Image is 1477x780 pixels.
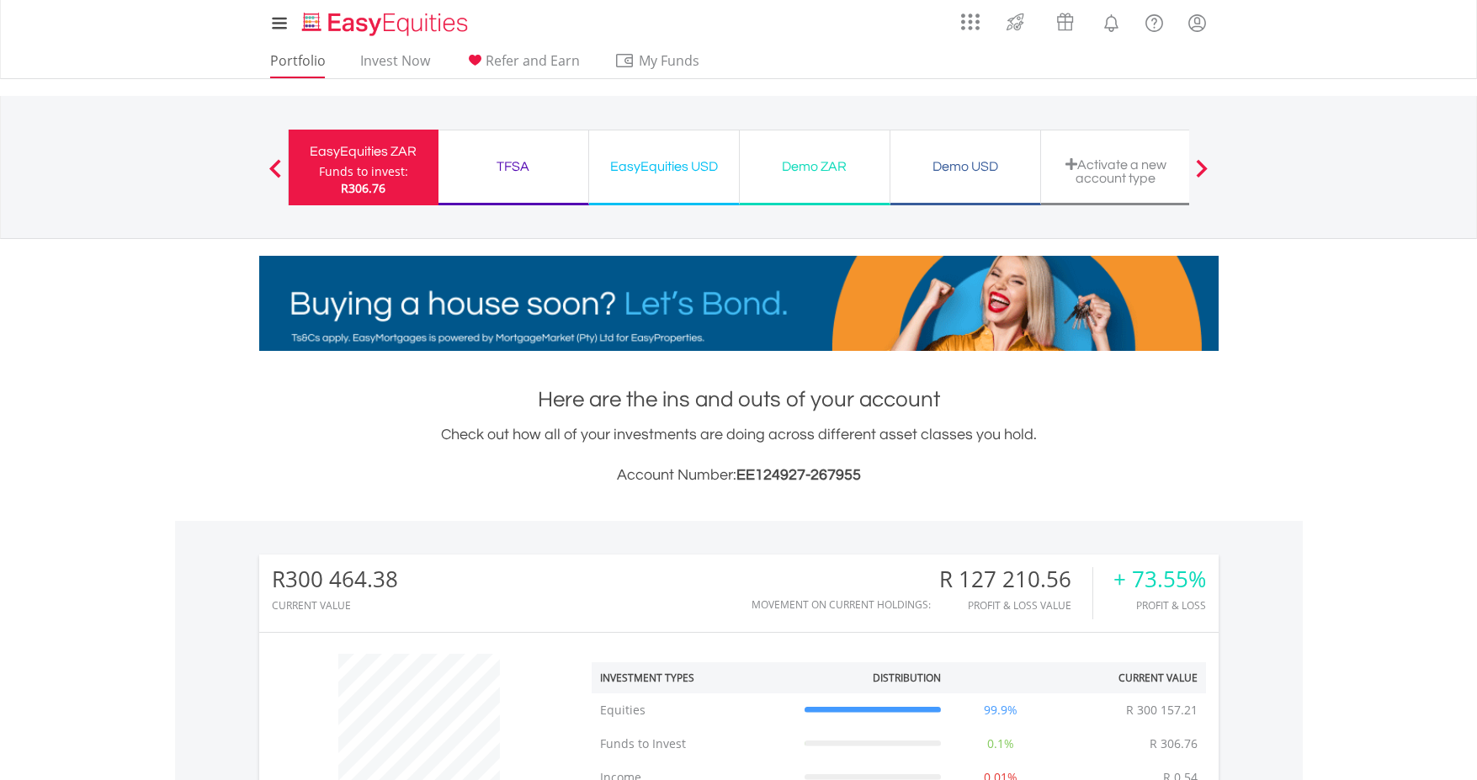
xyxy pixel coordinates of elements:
img: EasyMortage Promotion Banner [259,256,1219,351]
div: EasyEquities USD [599,155,729,178]
h1: Here are the ins and outs of your account [259,385,1219,415]
span: EE124927-267955 [736,467,861,483]
div: EasyEquities ZAR [299,140,428,163]
span: R306.76 [341,180,385,196]
a: My Profile [1176,4,1219,41]
td: R 300 157.21 [1118,693,1206,727]
div: Check out how all of your investments are doing across different asset classes you hold. [259,423,1219,487]
div: Profit & Loss Value [939,600,1092,611]
td: Funds to Invest [592,727,796,761]
div: Profit & Loss [1113,600,1206,611]
a: Invest Now [353,52,437,78]
span: Refer and Earn [486,51,580,70]
a: FAQ's and Support [1133,4,1176,38]
div: Activate a new account type [1051,157,1181,185]
img: grid-menu-icon.svg [961,13,980,31]
td: 99.9% [949,693,1052,727]
a: Refer and Earn [458,52,587,78]
a: Home page [295,4,475,38]
h3: Account Number: [259,464,1219,487]
img: thrive-v2.svg [1001,8,1029,35]
a: AppsGrid [950,4,991,31]
td: R 306.76 [1141,727,1206,761]
a: Vouchers [1040,4,1090,35]
a: Portfolio [263,52,332,78]
div: Demo USD [901,155,1030,178]
th: Investment Types [592,662,796,693]
div: TFSA [449,155,578,178]
span: My Funds [614,50,725,72]
div: R 127 210.56 [939,567,1092,592]
div: + 73.55% [1113,567,1206,592]
div: Distribution [873,671,941,685]
img: EasyEquities_Logo.png [299,10,475,38]
div: Movement on Current Holdings: [752,599,931,610]
a: Notifications [1090,4,1133,38]
div: Funds to invest: [319,163,408,180]
td: 0.1% [949,727,1052,761]
th: Current Value [1052,662,1206,693]
div: Demo ZAR [750,155,879,178]
div: R300 464.38 [272,567,398,592]
td: Equities [592,693,796,727]
img: vouchers-v2.svg [1051,8,1079,35]
div: CURRENT VALUE [272,600,398,611]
